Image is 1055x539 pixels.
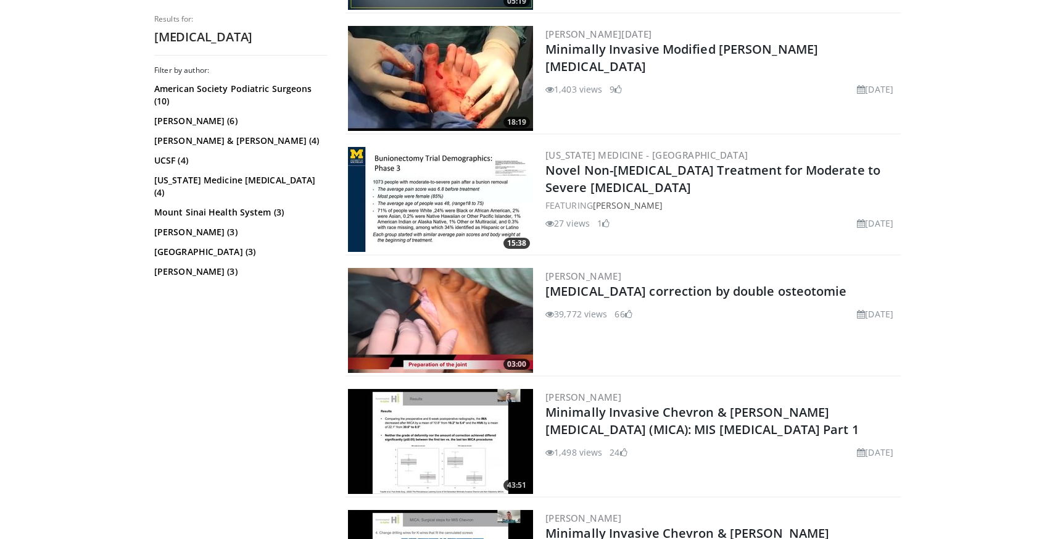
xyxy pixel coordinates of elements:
a: [PERSON_NAME][DATE] [545,28,652,40]
a: [US_STATE] Medicine - [GEOGRAPHIC_DATA] [545,149,748,161]
a: [PERSON_NAME] [545,391,621,403]
a: [PERSON_NAME] (3) [154,226,324,238]
div: FEATURING [545,199,898,212]
a: [PERSON_NAME] & [PERSON_NAME] (4) [154,135,324,147]
a: Minimally Invasive Chevron & [PERSON_NAME][MEDICAL_DATA] (MICA): MIS [MEDICAL_DATA] Part 1 [545,404,859,438]
li: 66 [614,307,632,320]
a: [PERSON_NAME] [593,199,663,211]
li: 1,498 views [545,446,602,459]
li: [DATE] [857,217,893,230]
a: [MEDICAL_DATA] correction by double osteotomie [545,283,847,299]
a: 03:00 [348,268,533,373]
h3: Filter by author: [154,65,327,75]
a: 43:51 [348,389,533,494]
a: UCSF (4) [154,154,324,167]
li: 27 views [545,217,590,230]
a: Mount Sinai Health System (3) [154,206,324,219]
a: [PERSON_NAME] (6) [154,115,324,127]
img: f52a1fe7-8fd7-4a71-8648-d316193eba05.300x170_q85_crop-smart_upscale.jpg [348,26,533,131]
img: 88846dd8-264d-415b-9a77-01ec29567b58.300x170_q85_crop-smart_upscale.jpg [348,389,533,494]
a: [GEOGRAPHIC_DATA] (3) [154,246,324,258]
li: [DATE] [857,307,893,320]
span: 03:00 [503,359,530,370]
li: 1,403 views [545,83,602,96]
a: [US_STATE] Medicine [MEDICAL_DATA] (4) [154,174,324,199]
li: 9 [610,83,622,96]
p: Results for: [154,14,327,24]
li: [DATE] [857,83,893,96]
a: 15:38 [348,147,533,252]
li: 39,772 views [545,307,607,320]
h2: [MEDICAL_DATA] [154,29,327,45]
li: [DATE] [857,446,893,459]
a: Novel Non-[MEDICAL_DATA] Treatment for Moderate to Severe [MEDICAL_DATA] [545,162,880,196]
li: 24 [610,446,627,459]
a: [PERSON_NAME] [545,270,621,282]
a: Minimally Invasive Modified [PERSON_NAME] [MEDICAL_DATA] [545,41,818,75]
span: 18:19 [503,117,530,128]
li: 1 [597,217,610,230]
span: 43:51 [503,480,530,491]
a: [PERSON_NAME] (3) [154,265,324,278]
a: American Society Podiatric Surgeons (10) [154,83,324,107]
a: [PERSON_NAME] [545,512,621,524]
span: 15:38 [503,238,530,249]
a: 18:19 [348,26,533,131]
img: 3c7fbb47-87a1-4452-b428-24b03f5977f4.300x170_q85_crop-smart_upscale.jpg [348,147,533,252]
img: 294729_0000_1.png.300x170_q85_crop-smart_upscale.jpg [348,268,533,373]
